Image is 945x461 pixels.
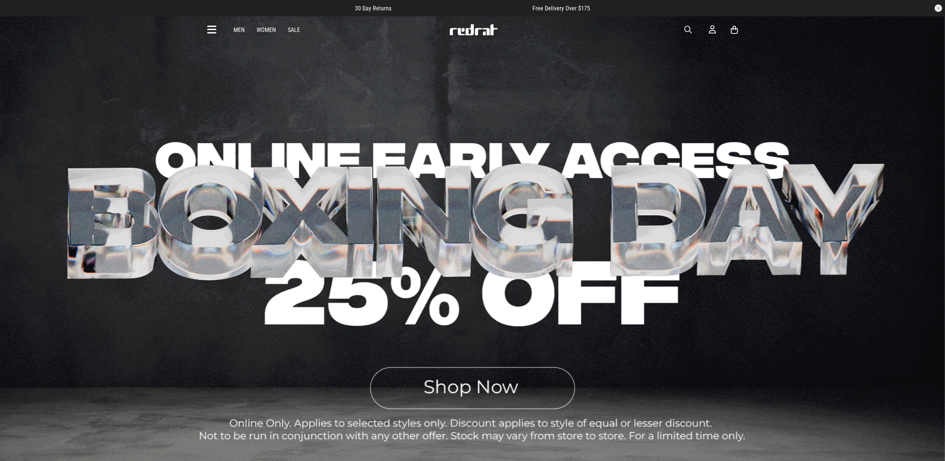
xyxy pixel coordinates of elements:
span: Free Delivery Over $175 [532,5,590,12]
a: Sale [288,26,300,33]
img: Redrat logo [449,24,498,35]
iframe: Customer reviews powered by Trustpilot [406,4,518,12]
a: Men [234,26,245,33]
a: Women [257,26,276,33]
span: 30 Day Returns [355,5,391,12]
